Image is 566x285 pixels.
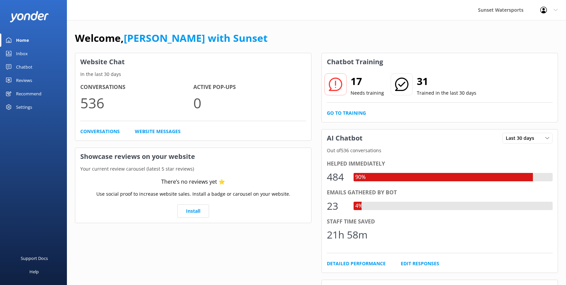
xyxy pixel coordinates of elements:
a: Detailed Performance [327,260,386,267]
div: 90% [354,173,367,182]
a: Website Messages [135,128,181,135]
p: Your current review carousel (latest 5 star reviews) [75,165,311,173]
p: In the last 30 days [75,71,311,78]
h3: Chatbot Training [322,53,388,71]
div: Help [29,265,39,278]
p: Needs training [351,89,384,97]
span: Last 30 days [506,134,538,142]
div: Home [16,33,29,47]
h3: AI Chatbot [322,129,368,147]
div: Support Docs [21,252,48,265]
div: 4% [354,202,364,210]
a: [PERSON_NAME] with Sunset [124,31,268,45]
a: Edit Responses [401,260,439,267]
p: Trained in the last 30 days [417,89,476,97]
a: Conversations [80,128,120,135]
a: Go to Training [327,109,366,117]
h2: 31 [417,73,476,89]
p: 0 [193,92,306,114]
div: There’s no reviews yet ⭐ [161,178,225,186]
div: Chatbot [16,60,32,74]
h3: Website Chat [75,53,311,71]
div: Recommend [16,87,41,100]
h4: Active Pop-ups [193,83,306,92]
div: 23 [327,198,347,214]
p: Use social proof to increase website sales. Install a badge or carousel on your website. [96,190,290,198]
h2: 17 [351,73,384,89]
div: 484 [327,169,347,185]
div: 21h 58m [327,227,368,243]
div: Reviews [16,74,32,87]
h4: Conversations [80,83,193,92]
div: Inbox [16,47,28,60]
img: yonder-white-logo.png [10,11,49,22]
div: Emails gathered by bot [327,188,553,197]
div: Helped immediately [327,160,553,168]
div: Settings [16,100,32,114]
h3: Showcase reviews on your website [75,148,311,165]
a: Install [177,204,209,218]
div: Staff time saved [327,217,553,226]
h1: Welcome, [75,30,268,46]
p: Out of 536 conversations [322,147,558,154]
p: 536 [80,92,193,114]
